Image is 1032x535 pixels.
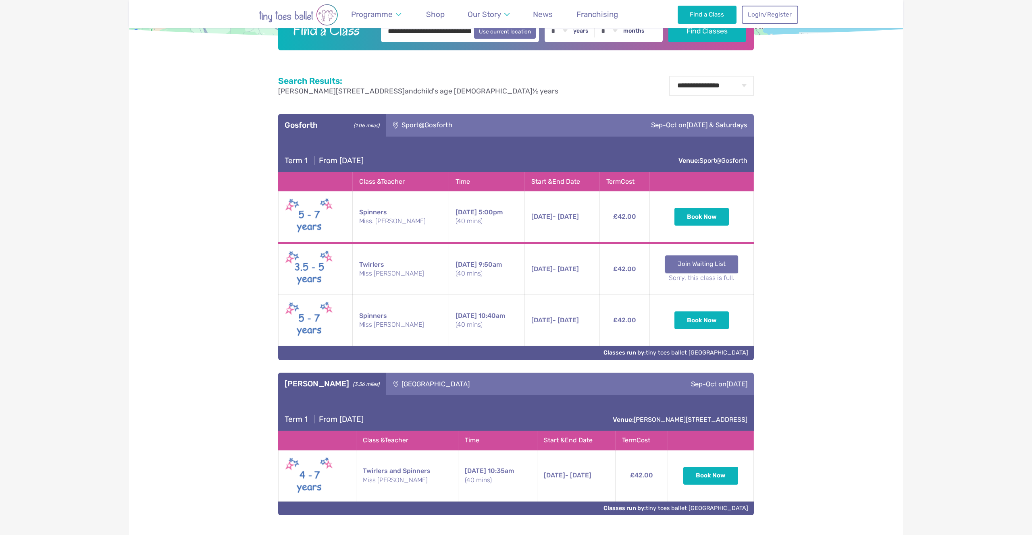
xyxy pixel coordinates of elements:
label: years [573,27,589,35]
td: £42.00 [600,295,650,346]
span: [DATE] [531,265,553,273]
a: Shop [422,5,448,24]
th: Term Cost [616,431,668,450]
td: 10:35am [458,450,537,501]
span: [PERSON_NAME][STREET_ADDRESS] [278,87,405,95]
a: Classes run by:tiny toes ballet [GEOGRAPHIC_DATA] [603,349,748,356]
td: 9:50am [449,243,525,295]
th: Time [449,172,525,191]
a: Venue:[PERSON_NAME][STREET_ADDRESS] [613,416,747,423]
small: Sorry, this class is full. [656,274,747,282]
img: Spinners New (May 2025) [285,300,333,341]
th: Start & End Date [525,172,600,191]
div: [GEOGRAPHIC_DATA] [386,373,594,395]
h4: From [DATE] [285,156,364,166]
small: Miss [PERSON_NAME] [359,269,442,278]
img: Twirlers New (May 2025) [285,249,333,290]
span: Term 1 [285,415,308,424]
h2: Search Results: [278,76,558,86]
img: Twirlers & Spinners New (May 2025) [285,455,333,496]
a: Join Waiting List [665,255,738,273]
td: Twirlers [353,243,449,295]
th: Class & Teacher [353,172,449,191]
button: Book Now [674,208,729,226]
span: [DATE] [544,471,565,479]
span: Programme [351,10,393,19]
a: Our Story [464,5,514,24]
span: [DATE] [456,312,477,319]
img: Spinners New (May 2025) [285,196,333,237]
span: [DATE] [456,261,477,268]
small: (3.56 miles) [350,379,379,388]
th: Term Cost [600,172,650,191]
strong: Classes run by: [603,505,646,512]
td: Spinners [353,191,449,243]
span: [DATE] & Saturdays [687,121,747,129]
span: Shop [426,10,445,19]
span: Franchising [576,10,618,19]
span: Our Story [468,10,501,19]
td: Spinners [353,295,449,346]
th: Time [458,431,537,450]
h2: Find a Class [286,20,376,40]
span: | [310,156,319,165]
td: 10:40am [449,295,525,346]
small: Miss. [PERSON_NAME] [359,217,442,226]
strong: Venue: [613,416,634,423]
h3: [PERSON_NAME] [285,379,379,389]
small: Miss [PERSON_NAME] [363,476,452,485]
a: Programme [347,5,405,24]
strong: Classes run by: [603,349,646,356]
span: - [DATE] [531,213,579,220]
span: News [533,10,553,19]
small: (40 mins) [456,320,518,329]
span: [DATE] [531,213,553,220]
a: Classes run by:tiny toes ballet [GEOGRAPHIC_DATA] [603,505,748,512]
small: (40 mins) [456,269,518,278]
h3: Gosforth [285,120,379,130]
span: [DATE] [531,316,553,324]
span: child's age [DEMOGRAPHIC_DATA]½ years [417,87,558,95]
strong: Venue: [678,157,699,164]
div: Sep-Oct on [594,373,754,395]
span: - [DATE] [531,265,579,273]
td: 5:00pm [449,191,525,243]
h4: From [DATE] [285,415,364,424]
td: Twirlers and Spinners [356,450,458,501]
a: News [529,5,557,24]
a: Login/Register [742,6,798,23]
button: Use current location [474,23,536,39]
span: [DATE] [465,467,486,475]
small: (40 mins) [465,476,531,485]
span: | [310,415,319,424]
span: Term 1 [285,156,308,165]
th: Class & Teacher [356,431,458,450]
td: £42.00 [616,450,668,501]
a: Find a Class [678,6,737,23]
img: tiny toes ballet [234,4,363,26]
td: £42.00 [600,191,650,243]
small: (40 mins) [456,217,518,226]
button: Book Now [674,311,729,329]
button: Find Classes [668,20,746,42]
span: - [DATE] [531,316,579,324]
div: Sep-Oct on [533,114,754,137]
p: and [278,86,558,96]
small: Miss [PERSON_NAME] [359,320,442,329]
div: Sport@Gosforth [386,114,533,137]
th: Start & End Date [537,431,615,450]
a: Venue:Sport@Gosforth [678,157,747,164]
button: Book Now [683,467,738,485]
span: - [DATE] [544,471,591,479]
label: months [623,27,645,35]
span: [DATE] [456,208,477,216]
a: Franchising [572,5,622,24]
td: £42.00 [600,243,650,295]
span: [DATE] [726,380,747,388]
small: (1.06 miles) [351,120,379,129]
